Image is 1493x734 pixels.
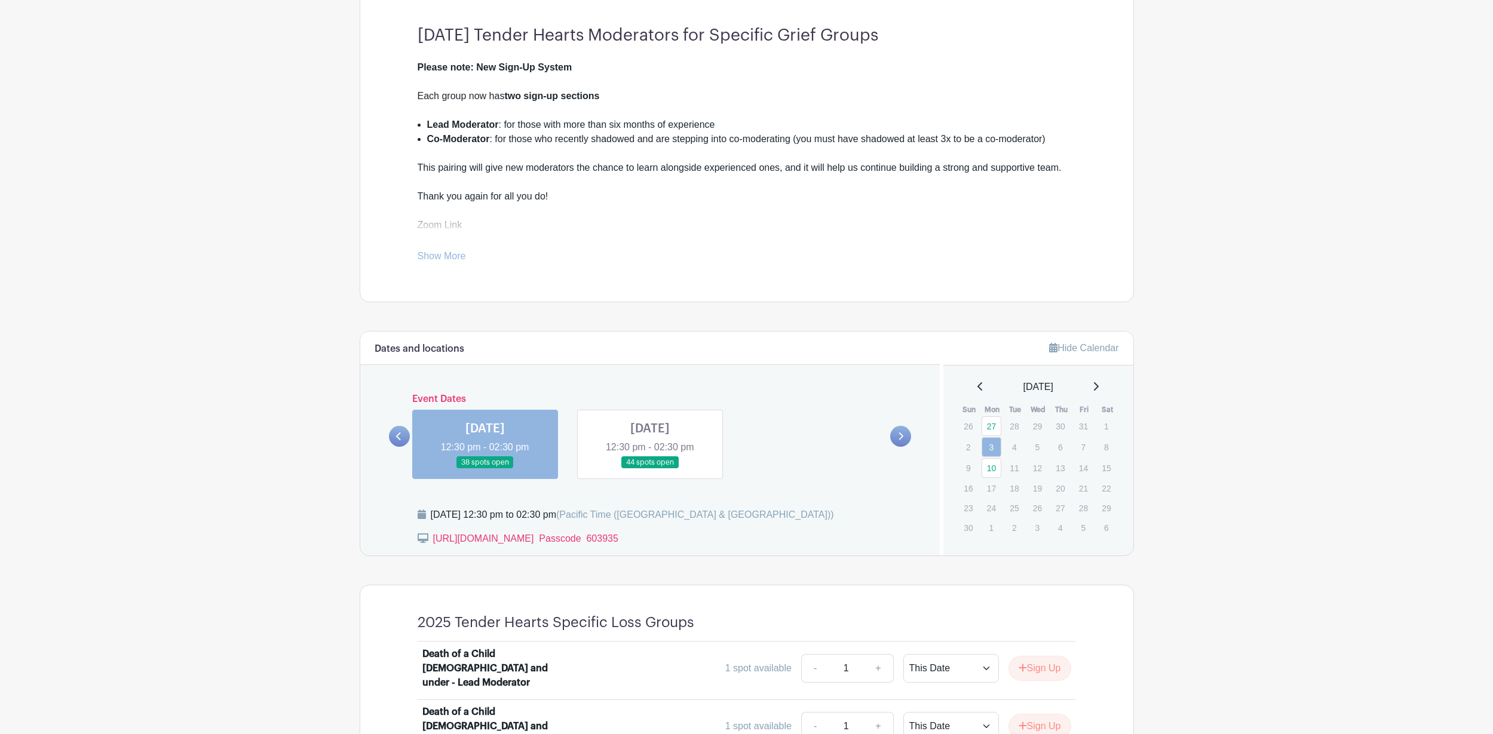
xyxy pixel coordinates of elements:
[1028,518,1047,537] p: 3
[433,533,618,543] a: [URL][DOMAIN_NAME] Passcode 603935
[504,91,599,101] strong: two sign-up sections
[1028,459,1047,477] p: 12
[418,89,1076,118] div: Each group now has
[418,234,519,244] a: [URL][DOMAIN_NAME]
[1074,459,1093,477] p: 14
[375,343,464,355] h6: Dates and locations
[410,394,891,405] h6: Event Dates
[1004,479,1024,497] p: 18
[982,437,1001,457] a: 3
[863,654,893,683] a: +
[1096,417,1116,435] p: 1
[1074,417,1093,435] p: 31
[1096,499,1116,517] p: 29
[958,404,981,416] th: Sun
[1096,438,1116,456] p: 8
[1096,404,1119,416] th: Sat
[958,459,978,477] p: 9
[1004,417,1024,435] p: 28
[422,647,571,690] div: Death of a Child [DEMOGRAPHIC_DATA] and under - Lead Moderator
[1096,479,1116,497] p: 22
[1004,499,1024,517] p: 25
[418,614,694,631] h4: 2025 Tender Hearts Specific Loss Groups
[958,417,978,435] p: 26
[1074,518,1093,537] p: 5
[1028,479,1047,497] p: 19
[1023,380,1053,394] span: [DATE]
[1096,518,1116,537] p: 6
[982,499,1001,517] p: 24
[958,479,978,497] p: 16
[1074,479,1093,497] p: 21
[427,118,1076,132] li: : for those with more than six months of experience
[725,719,792,733] div: 1 spot available
[1004,438,1024,456] p: 4
[1050,479,1070,497] p: 20
[982,518,1001,537] p: 1
[982,479,1001,497] p: 17
[1050,459,1070,477] p: 13
[1050,438,1070,456] p: 6
[1050,499,1070,517] p: 27
[427,134,490,144] strong: Co-Moderator
[958,518,978,537] p: 30
[725,661,792,675] div: 1 spot available
[1049,343,1118,353] a: Hide Calendar
[556,509,834,520] span: (Pacific Time ([GEOGRAPHIC_DATA] & [GEOGRAPHIC_DATA]))
[1073,404,1096,416] th: Fri
[1050,404,1073,416] th: Thu
[418,161,1076,261] div: This pairing will give new moderators the chance to learn alongside experienced ones, and it will...
[418,251,466,266] a: Show More
[801,654,829,683] a: -
[1050,518,1070,537] p: 4
[958,499,978,517] p: 23
[427,119,499,130] strong: Lead Moderator
[427,132,1076,161] li: : for those who recently shadowed and are stepping into co-moderating (you must have shadowed at ...
[1004,518,1024,537] p: 2
[982,416,1001,436] a: 27
[1027,404,1050,416] th: Wed
[1004,404,1027,416] th: Tue
[982,458,1001,478] a: 10
[1008,656,1071,681] button: Sign Up
[1096,459,1116,477] p: 15
[418,26,1076,46] h3: [DATE] Tender Hearts Moderators for Specific Grief Groups
[1050,417,1070,435] p: 30
[1074,499,1093,517] p: 28
[958,438,978,456] p: 2
[1028,417,1047,435] p: 29
[1028,438,1047,456] p: 5
[431,508,834,522] div: [DATE] 12:30 pm to 02:30 pm
[418,62,572,72] strong: Please note: New Sign-Up System
[981,404,1004,416] th: Mon
[1028,499,1047,517] p: 26
[1004,459,1024,477] p: 11
[1074,438,1093,456] p: 7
